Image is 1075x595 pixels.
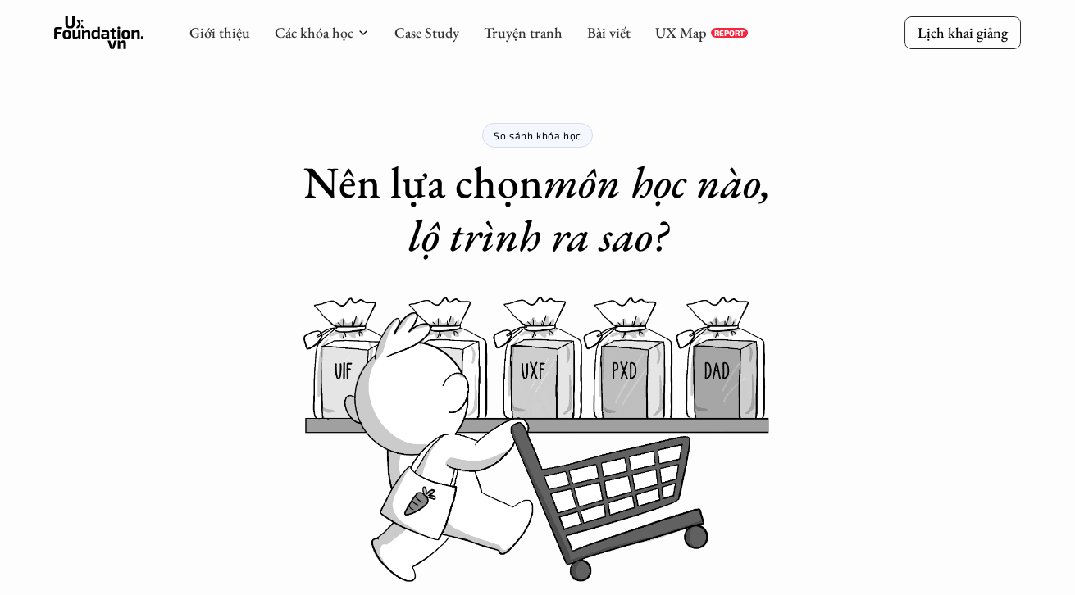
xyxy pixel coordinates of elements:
[587,23,631,42] a: Bài viết
[655,23,707,42] a: UX Map
[189,23,250,42] a: Giới thiệu
[408,153,782,264] em: môn học nào, lộ trình ra sao?
[284,156,792,262] h1: Nên lựa chọn
[494,129,581,141] p: So sánh khóa học
[904,16,1021,48] a: Lịch khai giảng
[394,23,459,42] a: Case Study
[275,23,353,42] a: Các khóa học
[484,23,563,42] a: Truyện tranh
[918,23,1008,42] p: Lịch khai giảng
[714,28,745,38] p: REPORT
